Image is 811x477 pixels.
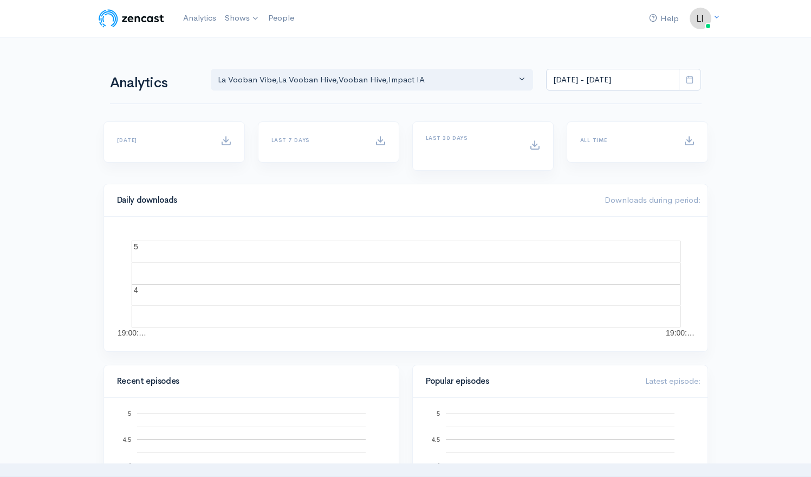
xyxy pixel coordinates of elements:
span: Latest episode: [645,376,701,386]
img: ... [690,8,711,29]
h4: Recent episodes [117,377,379,386]
h6: Last 30 days [426,135,516,141]
text: 4 [127,462,131,468]
text: 4 [134,286,138,294]
input: analytics date range selector [546,69,679,91]
button: La Vooban Vibe, La Vooban Hive, Vooban Hive, Impact IA [211,69,534,91]
a: Analytics [179,7,220,30]
text: 19:00:… [118,328,146,337]
h6: [DATE] [117,137,207,143]
h6: Last 7 days [271,137,362,143]
text: 4 [436,462,439,468]
a: Shows [220,7,264,30]
h1: Analytics [110,75,198,91]
text: 19:00:… [666,328,695,337]
h6: All time [580,137,671,143]
h4: Popular episodes [426,377,632,386]
img: ZenCast Logo [97,8,166,29]
text: 5 [436,410,439,417]
div: La Vooban Vibe , La Vooban Hive , Vooban Hive , Impact IA [218,74,517,86]
text: 4.5 [122,436,131,442]
h4: Daily downloads [117,196,592,205]
span: Downloads during period: [605,195,701,205]
text: 4.5 [431,436,439,442]
a: Help [645,7,683,30]
a: People [264,7,299,30]
svg: A chart. [117,230,695,338]
text: 5 [127,410,131,417]
text: 5 [134,242,138,251]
